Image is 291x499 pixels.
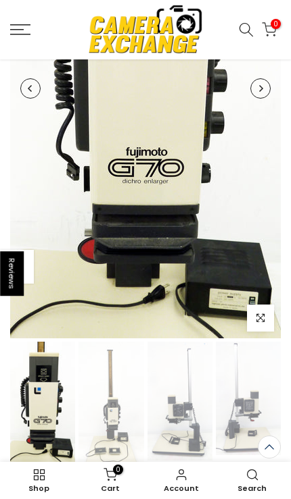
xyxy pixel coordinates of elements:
span: Cart [81,485,139,492]
a: 0 Cart [74,465,145,496]
a: 0 [262,22,277,37]
img: Fujimoto G70 Dichro Enlarger with Carriers and Timer Darkroom Supplies - Enlargers and Accessorie... [79,342,143,471]
span: Account [152,485,210,492]
img: Fujimoto G70 Dichro Enlarger with Carriers and Timer Darkroom Supplies - Enlargers and Accessorie... [148,342,212,461]
a: Shop [3,465,74,496]
span: Search [223,485,281,492]
span: 0 [113,465,123,475]
button: Next [250,78,271,99]
span: 0 [271,19,281,29]
img: Fujimoto G70 Dichro Enlarger with Carriers and Timer Darkroom Supplies - Enlargers and Accessorie... [216,342,281,454]
a: Search [217,465,288,496]
button: Previous [20,78,41,99]
img: Fujimoto G70 Dichro Enlarger with Carriers and Timer Darkroom Supplies - Enlargers and Accessorie... [10,342,75,462]
a: Back to the top [258,436,281,458]
a: Account [145,465,217,496]
span: Shop [10,485,68,492]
